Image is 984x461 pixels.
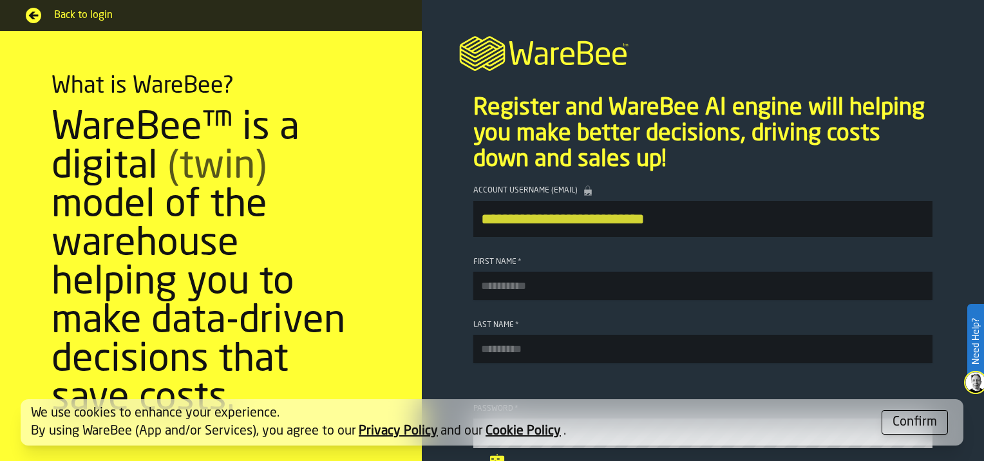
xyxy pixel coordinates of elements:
label: Need Help? [969,305,983,377]
input: button-toolbar-Account Username (Email) [473,201,932,237]
input: button-toolbar-First Name [473,272,932,300]
div: WareBee™ is a digital model of the warehouse helping you to make data-driven decisions that save ... [52,109,370,419]
div: Last Name [473,321,932,330]
input: button-toolbar-Last Name [473,335,932,363]
span: Required [515,321,519,330]
div: alert-[object Object] [21,399,963,446]
label: button-toolbar-First Name [473,258,932,300]
a: Back to login [26,8,396,23]
div: Account Username (Email) [473,185,932,196]
label: button-toolbar-Last Name [473,321,932,363]
button: button- [882,410,948,435]
span: Required [518,258,522,267]
span: (twin) [167,148,267,187]
div: We use cookies to enhance your experience. By using WareBee (App and/or Services), you agree to o... [31,404,871,440]
a: logo-header [422,21,984,82]
a: Privacy Policy [359,425,438,438]
div: What is WareBee? [52,73,234,99]
span: Back to login [54,8,396,23]
div: Confirm [893,413,937,431]
a: Cookie Policy [486,425,561,438]
label: button-toolbar-Account Username (Email) [473,185,932,237]
p: Register and WareBee AI engine will helping you make better decisions, driving costs down and sal... [473,95,932,173]
div: First Name [473,258,932,267]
